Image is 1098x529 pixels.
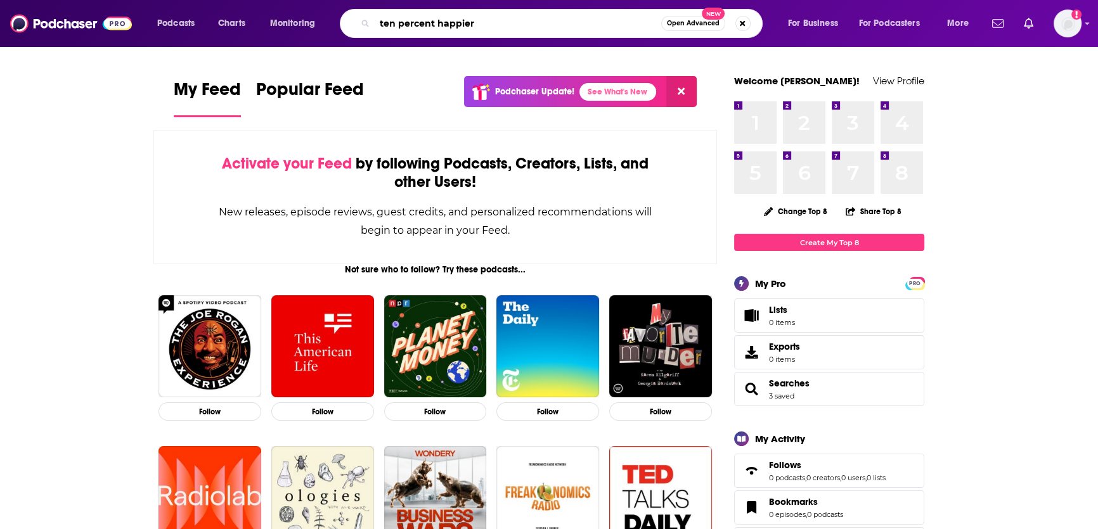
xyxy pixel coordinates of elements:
button: open menu [779,13,854,34]
span: 0 items [769,355,800,364]
a: Bookmarks [769,496,843,507]
div: My Activity [755,433,805,445]
img: The Daily [496,295,599,398]
button: Open AdvancedNew [661,16,725,31]
a: Bookmarks [739,499,764,516]
span: , [865,473,867,482]
a: View Profile [873,75,924,87]
img: My Favorite Murder with Karen Kilgariff and Georgia Hardstark [609,295,712,398]
button: Show profile menu [1054,10,1082,37]
div: Not sure who to follow? Try these podcasts... [153,264,717,275]
img: Planet Money [384,295,487,398]
a: Show notifications dropdown [987,13,1009,34]
img: User Profile [1054,10,1082,37]
a: 0 users [841,473,865,482]
a: Create My Top 8 [734,234,924,251]
span: New [702,8,725,20]
div: My Pro [755,277,786,290]
img: Podchaser - Follow, Share and Rate Podcasts [10,11,132,35]
span: My Feed [174,79,241,108]
button: Change Top 8 [756,203,835,219]
span: Lists [769,304,787,315]
button: Follow [609,402,712,421]
a: Charts [210,13,253,34]
span: Charts [218,15,245,32]
img: The Joe Rogan Experience [158,295,261,398]
a: Follows [739,462,764,480]
span: Lists [769,304,795,315]
a: See What's New [579,83,656,101]
a: Searches [739,380,764,398]
span: , [805,473,806,482]
a: 3 saved [769,392,794,400]
span: Follows [769,459,801,471]
button: open menu [261,13,332,34]
a: Lists [734,298,924,333]
span: Bookmarks [769,496,818,507]
button: open menu [938,13,985,34]
a: My Feed [174,79,241,117]
span: Exports [769,341,800,352]
span: More [947,15,969,32]
a: Searches [769,378,810,389]
a: PRO [907,278,922,288]
span: For Podcasters [859,15,920,32]
a: 0 podcasts [807,510,843,519]
span: Monitoring [270,15,315,32]
span: Open Advanced [667,20,720,27]
span: Podcasts [157,15,195,32]
button: open menu [148,13,211,34]
span: PRO [907,279,922,288]
span: Activate your Feed [222,154,352,173]
a: Show notifications dropdown [1019,13,1038,34]
a: 0 lists [867,473,886,482]
span: Searches [734,372,924,406]
span: Exports [739,343,764,361]
a: Follows [769,459,886,471]
div: Search podcasts, credits, & more... [352,9,775,38]
p: Podchaser Update! [495,86,574,97]
button: Follow [384,402,487,421]
svg: Add a profile image [1071,10,1082,20]
button: Share Top 8 [845,199,902,224]
a: 0 podcasts [769,473,805,482]
span: Logged in as vivianamoreno [1054,10,1082,37]
span: Lists [739,307,764,324]
button: Follow [271,402,374,421]
button: Follow [496,402,599,421]
span: , [840,473,841,482]
a: Popular Feed [256,79,364,117]
span: For Business [788,15,838,32]
a: 0 episodes [769,510,806,519]
span: Bookmarks [734,490,924,525]
span: 0 items [769,318,795,327]
button: open menu [851,13,938,34]
a: 0 creators [806,473,840,482]
input: Search podcasts, credits, & more... [375,13,661,34]
div: by following Podcasts, Creators, Lists, and other Users! [217,155,653,191]
span: Follows [734,454,924,488]
span: , [806,510,807,519]
img: This American Life [271,295,374,398]
a: Exports [734,335,924,369]
span: Popular Feed [256,79,364,108]
div: New releases, episode reviews, guest credits, and personalized recommendations will begin to appe... [217,203,653,239]
a: Welcome [PERSON_NAME]! [734,75,860,87]
button: Follow [158,402,261,421]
